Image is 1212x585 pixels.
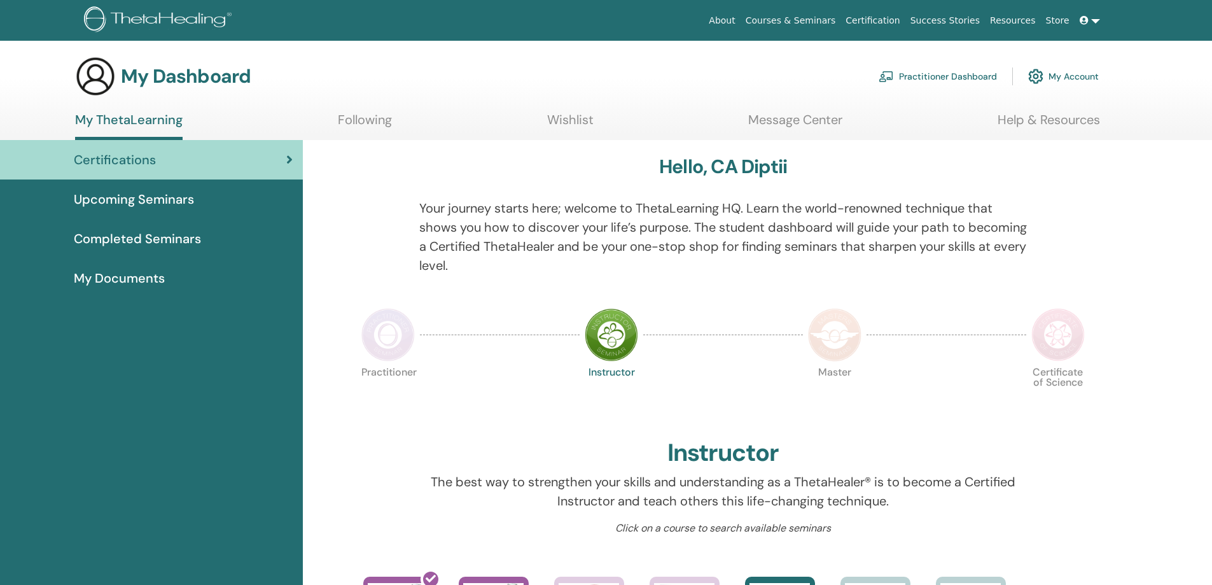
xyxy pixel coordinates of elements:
p: Certificate of Science [1031,367,1085,421]
a: Store [1041,9,1075,32]
a: Following [338,112,392,137]
img: logo.png [84,6,236,35]
p: Master [808,367,861,421]
img: generic-user-icon.jpg [75,56,116,97]
span: Certifications [74,150,156,169]
a: About [704,9,740,32]
p: Your journey starts here; welcome to ThetaLearning HQ. Learn the world-renowned technique that sh... [419,199,1027,275]
a: Resources [985,9,1041,32]
a: Message Center [748,112,842,137]
p: Click on a course to search available seminars [419,521,1027,536]
img: chalkboard-teacher.svg [879,71,894,82]
img: Certificate of Science [1031,308,1085,362]
p: The best way to strengthen your skills and understanding as a ThetaHealer® is to become a Certifi... [419,472,1027,511]
a: My ThetaLearning [75,112,183,140]
h3: My Dashboard [121,65,251,88]
span: Completed Seminars [74,229,201,248]
h3: Hello, CA Diptii [659,155,787,178]
a: Certification [840,9,905,32]
a: My Account [1028,62,1099,90]
a: Practitioner Dashboard [879,62,997,90]
img: cog.svg [1028,66,1043,87]
h2: Instructor [667,439,779,468]
span: Upcoming Seminars [74,190,194,209]
a: Help & Resources [998,112,1100,137]
a: Success Stories [905,9,985,32]
p: Instructor [585,367,638,421]
span: My Documents [74,269,165,288]
img: Instructor [585,308,638,362]
p: Practitioner [361,367,415,421]
a: Courses & Seminars [741,9,841,32]
img: Master [808,308,861,362]
a: Wishlist [547,112,594,137]
img: Practitioner [361,308,415,362]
